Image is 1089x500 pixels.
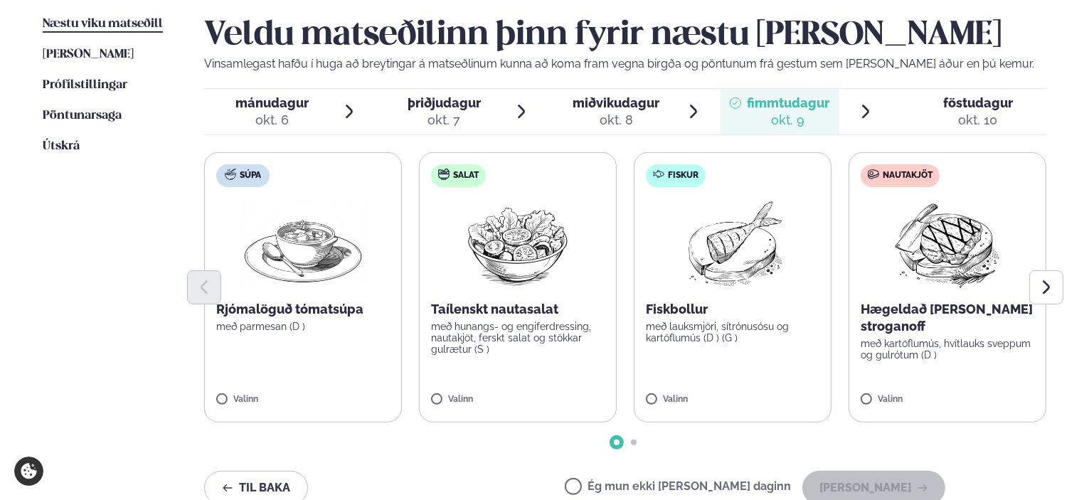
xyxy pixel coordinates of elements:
[225,169,236,180] img: soup.svg
[43,110,122,122] span: Pöntunarsaga
[431,321,605,355] p: með hunangs- og engiferdressing, nautakjöt, ferskt salat og stökkar gulrætur (S )
[43,48,134,60] span: [PERSON_NAME]
[861,301,1034,335] p: Hægeldað [PERSON_NAME] stroganoff
[43,16,163,33] a: Næstu viku matseðill
[861,338,1034,361] p: með kartöflumús, hvítlauks sveppum og gulrótum (D )
[431,301,605,318] p: Taílenskt nautasalat
[187,270,221,304] button: Previous slide
[631,440,637,445] span: Go to slide 2
[868,169,879,180] img: beef.svg
[408,112,481,129] div: okt. 7
[43,46,134,63] a: [PERSON_NAME]
[885,198,1011,289] img: Beef-Meat.png
[646,301,819,318] p: Fiskbollur
[408,95,481,110] span: þriðjudagur
[216,321,390,332] p: með parmesan (D )
[943,112,1013,129] div: okt. 10
[235,112,309,129] div: okt. 6
[883,170,933,181] span: Nautakjöt
[747,95,829,110] span: fimmtudagur
[43,77,127,94] a: Prófílstillingar
[240,170,261,181] span: Súpa
[614,440,620,445] span: Go to slide 1
[235,95,309,110] span: mánudagur
[573,112,659,129] div: okt. 8
[204,16,1046,55] h2: Veldu matseðilinn þinn fyrir næstu [PERSON_NAME]
[653,169,664,180] img: fish.svg
[670,198,796,289] img: Fish.png
[1029,270,1063,304] button: Next slide
[43,79,127,91] span: Prófílstillingar
[43,18,163,30] span: Næstu viku matseðill
[455,198,581,289] img: Salad.png
[573,95,659,110] span: miðvikudagur
[43,107,122,124] a: Pöntunarsaga
[943,95,1013,110] span: föstudagur
[43,140,80,152] span: Útskrá
[453,170,479,181] span: Salat
[646,321,819,344] p: með lauksmjöri, sítrónusósu og kartöflumús (D ) (G )
[216,301,390,318] p: Rjómalöguð tómatsúpa
[668,170,698,181] span: Fiskur
[14,457,43,486] a: Cookie settings
[747,112,829,129] div: okt. 9
[240,198,366,289] img: Soup.png
[204,55,1046,73] p: Vinsamlegast hafðu í huga að breytingar á matseðlinum kunna að koma fram vegna birgða og pöntunum...
[438,169,450,180] img: salad.svg
[43,138,80,155] a: Útskrá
